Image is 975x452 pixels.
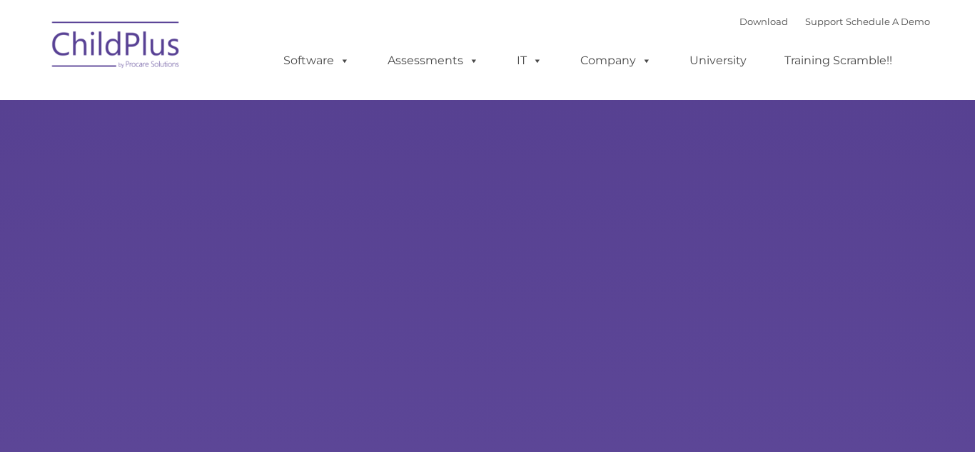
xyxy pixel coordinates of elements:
a: Training Scramble!! [770,46,906,75]
a: Company [566,46,666,75]
a: Software [269,46,364,75]
a: Schedule A Demo [846,16,930,27]
a: Download [739,16,788,27]
a: Assessments [373,46,493,75]
a: University [675,46,761,75]
font: | [739,16,930,27]
a: Support [805,16,843,27]
a: IT [502,46,557,75]
img: ChildPlus by Procare Solutions [45,11,188,83]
